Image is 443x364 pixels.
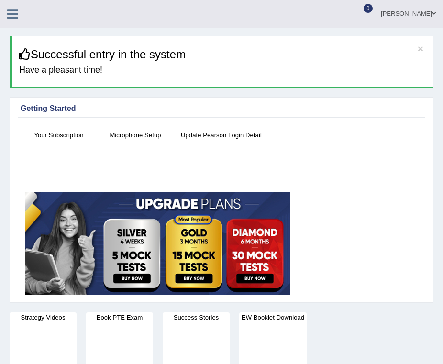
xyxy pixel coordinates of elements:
[19,66,426,75] h4: Have a pleasant time!
[178,130,264,140] h4: Update Pearson Login Detail
[86,312,153,322] h4: Book PTE Exam
[25,130,92,140] h4: Your Subscription
[25,192,290,295] img: small5.jpg
[102,130,169,140] h4: Microphone Setup
[21,103,422,114] div: Getting Started
[10,312,77,322] h4: Strategy Videos
[19,48,426,61] h3: Successful entry in the system
[163,312,230,322] h4: Success Stories
[364,4,373,13] span: 0
[239,312,307,322] h4: EW Booklet Download
[418,44,423,54] button: ×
